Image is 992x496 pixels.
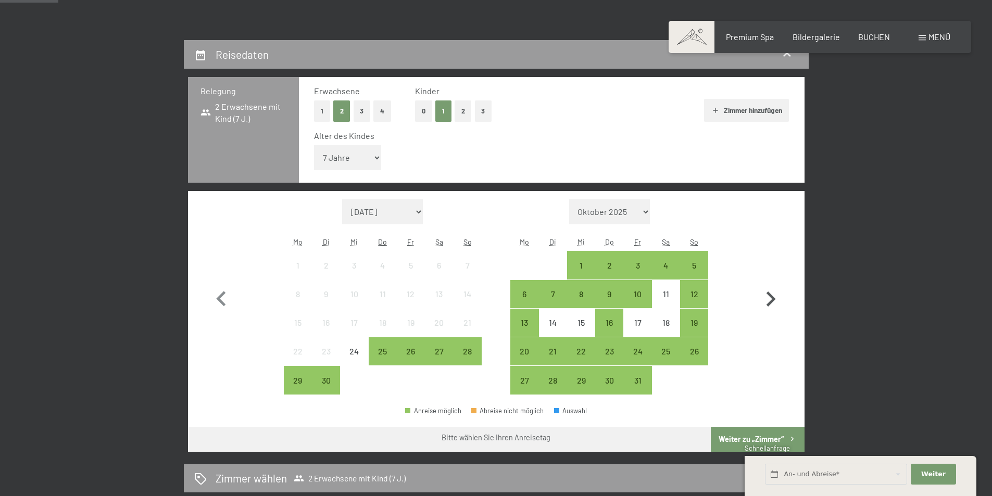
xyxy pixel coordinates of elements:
[340,280,368,308] div: Wed Sep 10 2025
[340,309,368,337] div: Anreise nicht möglich
[690,237,698,246] abbr: Sonntag
[568,376,594,402] div: 29
[397,309,425,337] div: Fri Sep 19 2025
[397,337,425,365] div: Anreise möglich
[435,100,451,122] button: 1
[312,251,340,279] div: Tue Sep 02 2025
[623,251,651,279] div: Anreise möglich
[624,376,650,402] div: 31
[312,280,340,308] div: Tue Sep 09 2025
[463,237,472,246] abbr: Sonntag
[370,261,396,287] div: 4
[596,376,622,402] div: 30
[567,280,595,308] div: Wed Oct 08 2025
[369,251,397,279] div: Anreise nicht möglich
[568,347,594,373] div: 22
[425,251,453,279] div: Anreise nicht möglich
[314,86,360,96] span: Erwachsene
[595,337,623,365] div: Thu Oct 23 2025
[623,337,651,365] div: Anreise möglich
[425,280,453,308] div: Anreise nicht möglich
[453,309,481,337] div: Anreise nicht möglich
[520,237,529,246] abbr: Montag
[624,319,650,345] div: 17
[285,347,311,373] div: 22
[206,199,236,395] button: Vorheriger Monat
[681,290,707,316] div: 12
[510,309,538,337] div: Anreise möglich
[426,261,452,287] div: 6
[567,366,595,394] div: Anreise möglich
[596,319,622,345] div: 16
[454,347,480,373] div: 28
[540,290,566,316] div: 7
[378,237,387,246] abbr: Donnerstag
[397,280,425,308] div: Anreise nicht möglich
[539,280,567,308] div: Tue Oct 07 2025
[595,280,623,308] div: Anreise möglich
[340,309,368,337] div: Wed Sep 17 2025
[284,251,312,279] div: Anreise nicht möglich
[623,366,651,394] div: Fri Oct 31 2025
[680,337,708,365] div: Sun Oct 26 2025
[333,100,350,122] button: 2
[595,251,623,279] div: Thu Oct 02 2025
[596,261,622,287] div: 2
[294,473,406,484] span: 2 Erwachsene mit Kind (7 J.)
[453,337,481,365] div: Anreise möglich
[539,309,567,337] div: Anreise nicht möglich
[511,290,537,316] div: 6
[453,251,481,279] div: Anreise nicht möglich
[540,319,566,345] div: 14
[312,366,340,394] div: Anreise möglich
[312,337,340,365] div: Tue Sep 23 2025
[624,347,650,373] div: 24
[340,251,368,279] div: Anreise nicht möglich
[568,319,594,345] div: 15
[216,470,287,486] h2: Zimmer wählen
[858,32,890,42] span: BUCHEN
[340,280,368,308] div: Anreise nicht möglich
[284,309,312,337] div: Mon Sep 15 2025
[455,100,472,122] button: 2
[726,32,774,42] span: Premium Spa
[595,366,623,394] div: Thu Oct 30 2025
[595,309,623,337] div: Anreise möglich
[340,251,368,279] div: Wed Sep 03 2025
[284,366,312,394] div: Mon Sep 29 2025
[539,366,567,394] div: Tue Oct 28 2025
[680,309,708,337] div: Sun Oct 19 2025
[567,366,595,394] div: Wed Oct 29 2025
[540,347,566,373] div: 21
[397,309,425,337] div: Anreise nicht möglich
[567,337,595,365] div: Wed Oct 22 2025
[623,337,651,365] div: Fri Oct 24 2025
[539,337,567,365] div: Tue Oct 21 2025
[680,251,708,279] div: Sun Oct 05 2025
[284,337,312,365] div: Anreise nicht möglich
[652,309,680,337] div: Anreise nicht möglich
[370,347,396,373] div: 25
[510,280,538,308] div: Anreise möglich
[681,347,707,373] div: 26
[453,251,481,279] div: Sun Sep 07 2025
[415,86,440,96] span: Kinder
[398,290,424,316] div: 12
[653,319,679,345] div: 18
[454,319,480,345] div: 21
[554,408,587,414] div: Auswahl
[624,290,650,316] div: 10
[704,99,789,122] button: Zimmer hinzufügen
[369,337,397,365] div: Thu Sep 25 2025
[341,261,367,287] div: 3
[510,366,538,394] div: Mon Oct 27 2025
[370,290,396,316] div: 11
[595,280,623,308] div: Thu Oct 09 2025
[340,337,368,365] div: Anreise nicht möglich
[312,337,340,365] div: Anreise nicht möglich
[426,347,452,373] div: 27
[471,408,544,414] div: Abreise nicht möglich
[314,100,330,122] button: 1
[323,237,330,246] abbr: Dienstag
[681,319,707,345] div: 19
